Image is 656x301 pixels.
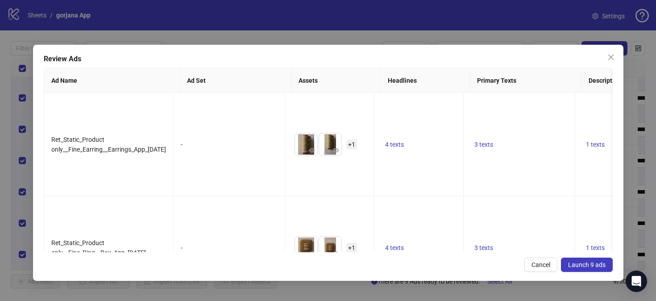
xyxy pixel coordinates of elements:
[331,145,341,156] button: Preview
[586,244,605,251] span: 1 texts
[319,133,341,156] img: Asset 2
[181,243,278,253] div: -
[295,237,317,259] img: Asset 1
[346,243,357,253] span: + 1
[385,141,404,148] span: 4 texts
[568,261,606,268] span: Launch 9 ads
[309,250,315,257] span: eye
[561,258,613,272] button: Launch 9 ads
[44,68,180,93] th: Ad Name
[307,248,317,259] button: Preview
[471,139,497,150] button: 3 texts
[307,145,317,156] button: Preview
[582,139,608,150] button: 1 texts
[474,244,493,251] span: 3 texts
[582,242,608,253] button: 1 texts
[295,133,317,156] img: Asset 1
[524,258,557,272] button: Cancel
[333,147,339,153] span: eye
[470,68,581,93] th: Primary Texts
[586,141,605,148] span: 1 texts
[180,68,291,93] th: Ad Set
[474,141,493,148] span: 3 texts
[382,242,407,253] button: 4 texts
[51,239,146,256] span: Ret_Static_Product only__Fine_Ring__Box_App_[DATE]
[51,136,166,153] span: Ret_Static_Product only__Fine_Earring__Earrings_App_[DATE]
[44,54,613,64] div: Review Ads
[319,237,341,259] img: Asset 2
[291,68,381,93] th: Assets
[626,271,647,292] div: Open Intercom Messenger
[346,140,357,149] span: + 1
[333,250,339,257] span: eye
[604,50,618,64] button: Close
[309,147,315,153] span: eye
[382,139,407,150] button: 4 texts
[381,68,470,93] th: Headlines
[181,140,278,149] div: -
[607,54,614,61] span: close
[385,244,404,251] span: 4 texts
[531,261,550,268] span: Cancel
[471,242,497,253] button: 3 texts
[331,248,341,259] button: Preview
